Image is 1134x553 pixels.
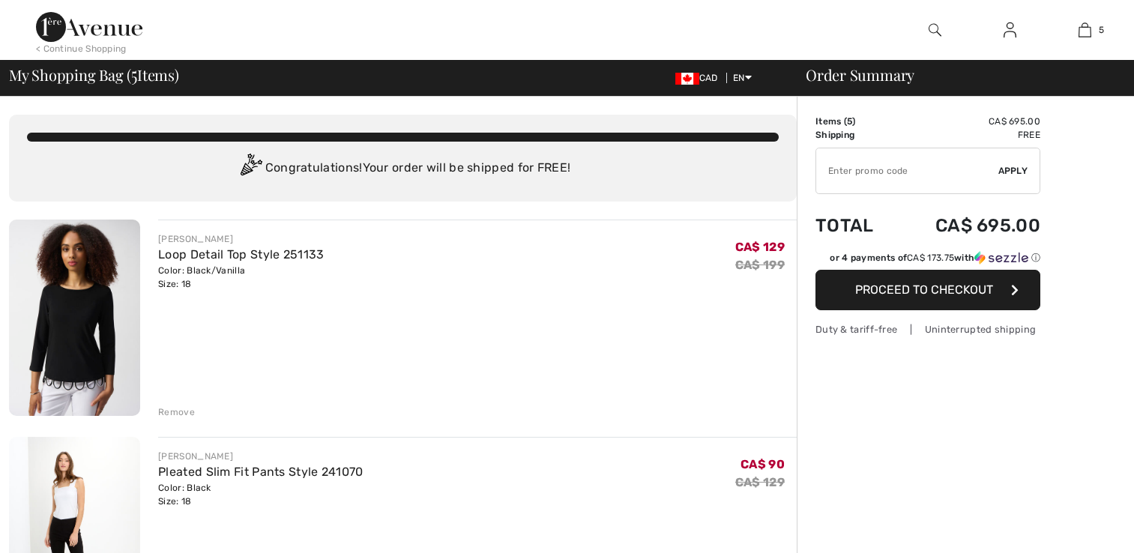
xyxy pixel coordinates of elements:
div: or 4 payments ofCA$ 173.75withSezzle Click to learn more about Sezzle [815,251,1040,270]
div: or 4 payments of with [830,251,1040,265]
span: EN [733,73,752,83]
div: Duty & tariff-free | Uninterrupted shipping [815,322,1040,336]
td: Shipping [815,128,896,142]
div: Color: Black Size: 18 [158,481,364,508]
input: Promo code [816,148,998,193]
td: CA$ 695.00 [896,115,1040,128]
div: [PERSON_NAME] [158,232,324,246]
span: CA$ 90 [741,457,785,471]
img: Sezzle [974,251,1028,265]
span: CA$ 129 [735,240,785,254]
span: Apply [998,164,1028,178]
img: search the website [929,21,941,39]
div: [PERSON_NAME] [158,450,364,463]
span: 5 [1099,23,1104,37]
img: 1ère Avenue [36,12,142,42]
td: CA$ 695.00 [896,200,1040,251]
s: CA$ 129 [735,475,785,489]
div: Order Summary [788,67,1125,82]
img: My Bag [1079,21,1091,39]
img: Loop Detail Top Style 251133 [9,220,140,416]
a: Pleated Slim Fit Pants Style 241070 [158,465,364,479]
div: Congratulations! Your order will be shipped for FREE! [27,154,779,184]
span: 5 [847,116,852,127]
s: CA$ 199 [735,258,785,272]
div: < Continue Shopping [36,42,127,55]
span: CAD [675,73,724,83]
td: Total [815,200,896,251]
a: Sign In [992,21,1028,40]
span: CA$ 173.75 [907,253,954,263]
img: Congratulation2.svg [235,154,265,184]
button: Proceed to Checkout [815,270,1040,310]
div: Remove [158,405,195,419]
a: Loop Detail Top Style 251133 [158,247,324,262]
span: My Shopping Bag ( Items) [9,67,179,82]
img: My Info [1004,21,1016,39]
img: Canadian Dollar [675,73,699,85]
td: Free [896,128,1040,142]
span: 5 [131,64,137,83]
span: Proceed to Checkout [855,282,993,297]
div: Color: Black/Vanilla Size: 18 [158,264,324,291]
a: 5 [1048,21,1121,39]
td: Items ( ) [815,115,896,128]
